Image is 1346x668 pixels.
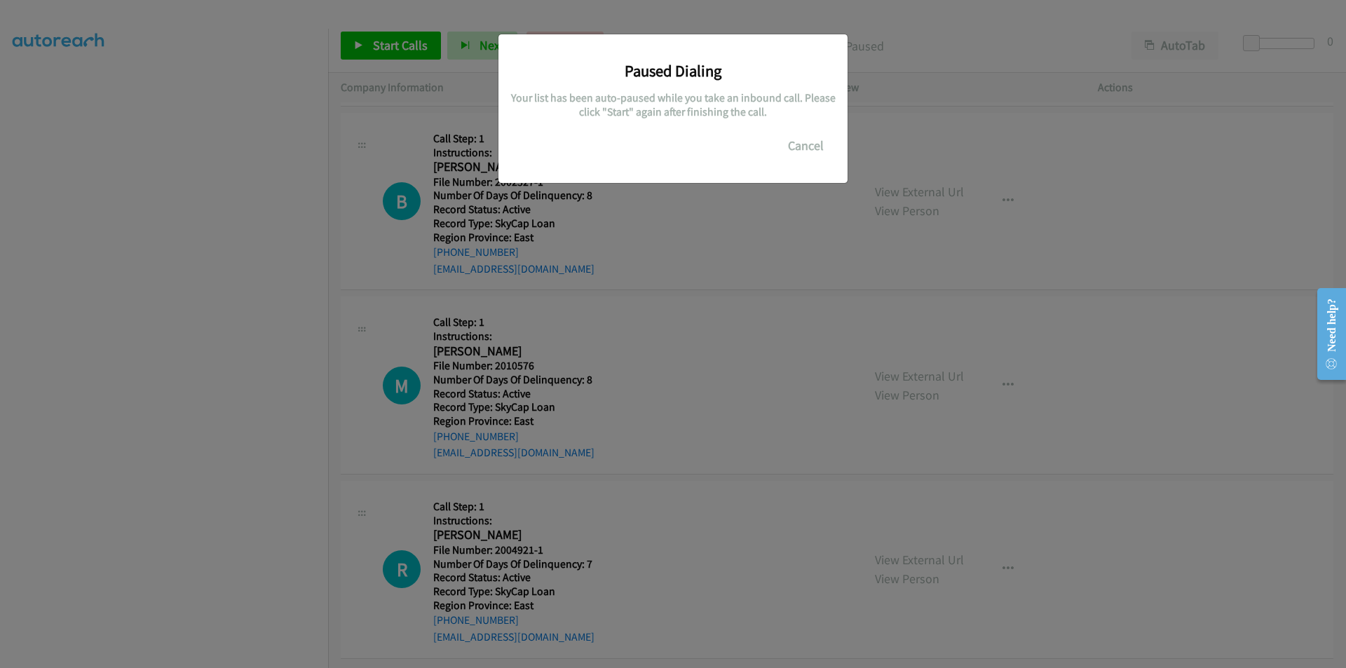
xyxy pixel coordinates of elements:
[1305,278,1346,390] iframe: Resource Center
[509,91,837,118] h5: Your list has been auto-paused while you take an inbound call. Please click "Start" again after f...
[775,132,837,160] button: Cancel
[509,61,837,81] h3: Paused Dialing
